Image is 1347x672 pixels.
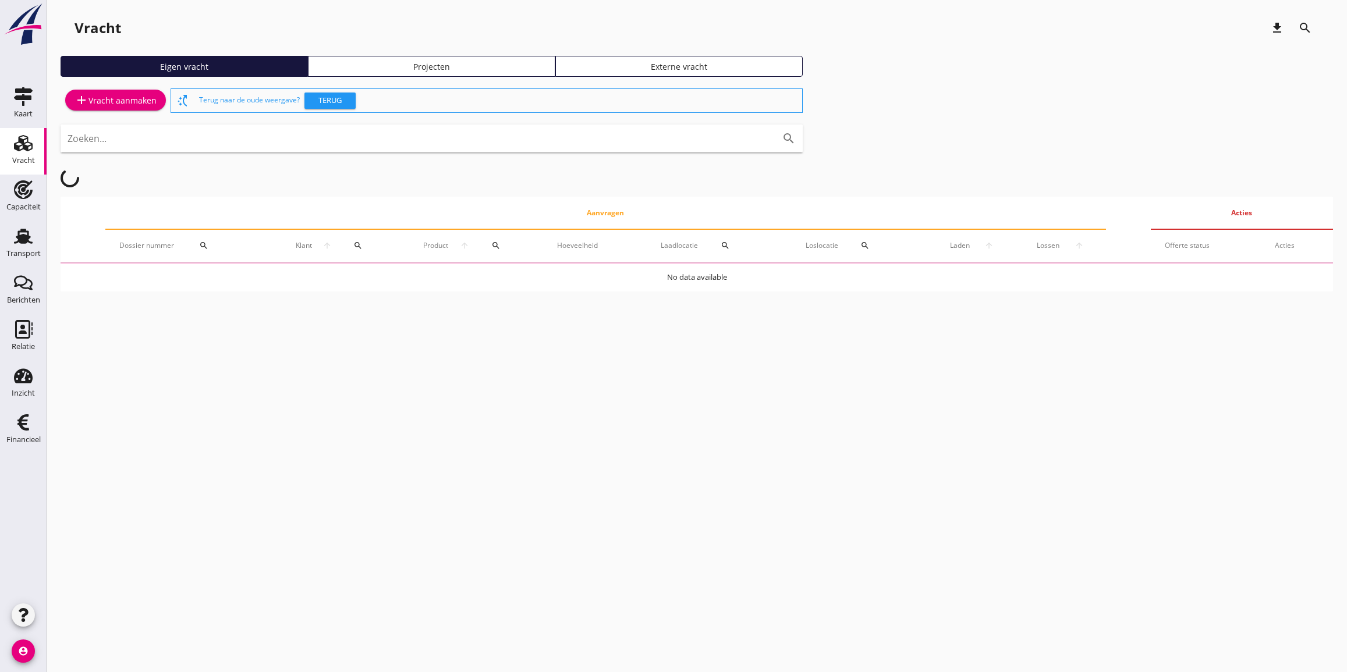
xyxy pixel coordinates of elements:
[61,56,308,77] a: Eigen vracht
[6,250,41,257] div: Transport
[14,110,33,118] div: Kaart
[6,203,41,211] div: Capaciteit
[65,90,166,111] a: Vracht aanmaken
[75,93,88,107] i: add
[66,61,303,73] div: Eigen vracht
[75,19,121,37] div: Vracht
[454,241,475,250] i: arrow_upward
[12,343,35,350] div: Relatie
[290,240,317,251] span: Klant
[308,56,555,77] a: Projecten
[61,264,1333,291] td: No data available
[12,389,35,397] div: Inzicht
[75,93,157,107] div: Vracht aanmaken
[1270,21,1284,35] i: download
[491,241,501,250] i: search
[1275,240,1319,251] div: Acties
[12,157,35,164] div: Vracht
[557,240,633,251] div: Hoeveelheid
[119,232,262,259] div: Dossier nummer
[661,232,777,259] div: Laadlocatie
[1067,241,1091,250] i: arrow_upward
[176,94,190,108] i: switch_access_shortcut
[309,95,351,106] div: Terug
[860,241,870,250] i: search
[7,296,40,304] div: Berichten
[2,3,44,46] img: logo-small.a267ee39.svg
[555,56,803,77] a: Externe vracht
[353,241,363,250] i: search
[304,93,356,109] button: Terug
[1298,21,1312,35] i: search
[561,61,797,73] div: Externe vracht
[105,197,1105,229] th: Aanvragen
[721,241,730,250] i: search
[1165,240,1247,251] div: Offerte status
[12,639,35,663] i: account_circle
[313,61,550,73] div: Projecten
[199,241,208,250] i: search
[317,241,337,250] i: arrow_upward
[1151,197,1333,229] th: Acties
[68,129,763,148] input: Zoeken...
[199,89,797,112] div: Terug naar de oude weergave?
[6,436,41,443] div: Financieel
[806,232,915,259] div: Loslocatie
[1029,240,1067,251] span: Lossen
[977,241,1001,250] i: arrow_upward
[782,131,796,145] i: search
[943,240,977,251] span: Laden
[417,240,453,251] span: Product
